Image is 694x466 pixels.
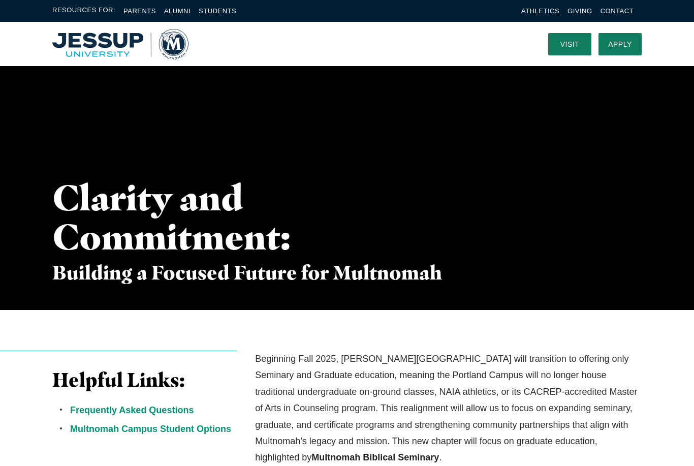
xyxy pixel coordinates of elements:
[567,7,592,15] a: Giving
[52,261,445,285] h3: Building a Focused Future for Multnomah
[52,178,287,256] h1: Clarity and Commitment:
[52,29,188,59] img: Multnomah University Logo
[52,368,236,392] h3: Helpful Links:
[199,7,236,15] a: Students
[123,7,156,15] a: Parents
[70,424,231,434] a: Multnomah Campus Student Options
[52,5,115,17] span: Resources For:
[311,452,439,462] strong: Multnomah Biblical Seminary
[598,33,642,55] a: Apply
[521,7,559,15] a: Athletics
[601,7,634,15] a: Contact
[52,29,188,59] a: Home
[70,405,194,415] a: Frequently Asked Questions
[164,7,191,15] a: Alumni
[255,351,642,466] p: Beginning Fall 2025, [PERSON_NAME][GEOGRAPHIC_DATA] will transition to offering only Seminary and...
[548,33,591,55] a: Visit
